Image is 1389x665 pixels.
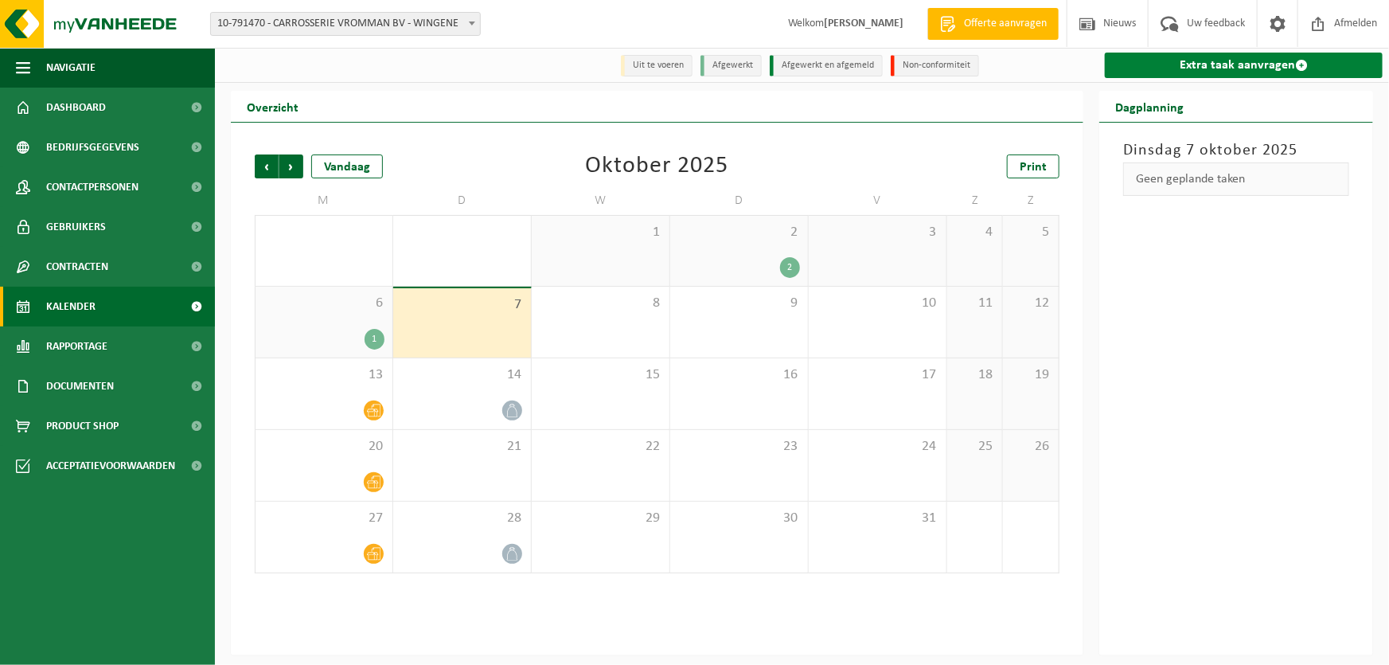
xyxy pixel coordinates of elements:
span: 9 [678,295,800,312]
a: Offerte aanvragen [927,8,1059,40]
span: 5 [1011,224,1051,241]
span: 13 [263,366,384,384]
span: 22 [540,438,661,456]
span: Bedrijfsgegevens [46,127,139,167]
h2: Overzicht [231,91,314,122]
span: Kalender [46,287,96,327]
span: 3 [817,224,938,241]
li: Non-conformiteit [891,55,979,76]
span: 7 [401,296,523,314]
span: 28 [401,510,523,527]
span: Product Shop [46,406,119,446]
span: Print [1020,161,1047,174]
span: 31 [817,510,938,527]
span: 29 [540,510,661,527]
span: 10-791470 - CARROSSERIE VROMMAN BV - WINGENE [210,12,481,36]
li: Afgewerkt en afgemeld [770,55,883,76]
div: 1 [365,329,384,350]
span: 25 [955,438,995,456]
span: 10-791470 - CARROSSERIE VROMMAN BV - WINGENE [211,13,480,35]
span: 2 [678,224,800,241]
span: Vorige [255,155,279,178]
span: 11 [955,295,995,312]
td: M [255,186,393,215]
span: Dashboard [46,88,106,127]
span: Contactpersonen [46,167,139,207]
div: 2 [780,257,800,278]
td: W [532,186,670,215]
span: 14 [401,366,523,384]
span: Offerte aanvragen [960,16,1051,32]
span: 27 [263,510,384,527]
span: 16 [678,366,800,384]
li: Uit te voeren [621,55,693,76]
td: V [809,186,947,215]
td: Z [1003,186,1059,215]
a: Extra taak aanvragen [1105,53,1383,78]
div: Vandaag [311,155,383,178]
strong: [PERSON_NAME] [824,18,903,29]
td: D [393,186,532,215]
span: 23 [678,438,800,456]
h3: Dinsdag 7 oktober 2025 [1123,139,1349,162]
span: 15 [540,366,661,384]
span: 1 [540,224,661,241]
span: 18 [955,366,995,384]
span: 19 [1011,366,1051,384]
span: Gebruikers [46,207,106,247]
div: Geen geplande taken [1123,162,1349,196]
span: 26 [1011,438,1051,456]
span: Acceptatievoorwaarden [46,446,175,486]
span: 21 [401,438,523,456]
span: 17 [817,366,938,384]
span: Navigatie [46,48,96,88]
li: Afgewerkt [700,55,762,76]
span: 24 [817,438,938,456]
td: Z [947,186,1004,215]
span: 4 [955,224,995,241]
span: 30 [678,510,800,527]
span: Documenten [46,366,114,406]
span: Volgende [279,155,303,178]
span: 12 [1011,295,1051,312]
td: D [670,186,809,215]
h2: Dagplanning [1099,91,1200,122]
span: 6 [263,295,384,312]
span: 10 [817,295,938,312]
div: Oktober 2025 [586,155,729,178]
span: Contracten [46,247,108,287]
a: Print [1007,155,1059,178]
span: Rapportage [46,327,107,366]
span: 8 [540,295,661,312]
span: 20 [263,438,384,456]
